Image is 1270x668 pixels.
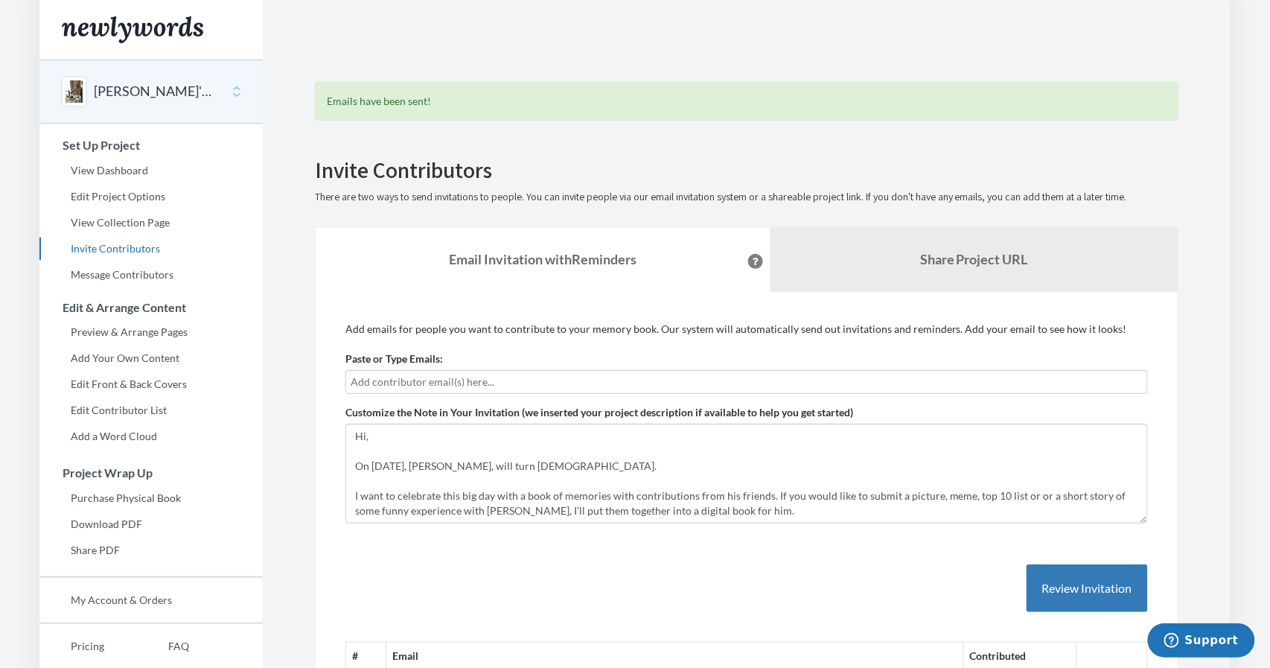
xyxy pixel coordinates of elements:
[39,159,263,182] a: View Dashboard
[40,139,263,152] h3: Set Up Project
[94,82,214,101] button: [PERSON_NAME]'s 60th birthday
[39,399,263,422] a: Edit Contributor List
[39,513,263,535] a: Download PDF
[39,373,263,395] a: Edit Front & Back Covers
[345,424,1148,524] textarea: Hi, On [DATE], [PERSON_NAME], will turn [DEMOGRAPHIC_DATA]. I want to celebrate this big day with...
[39,635,137,658] a: Pricing
[39,487,263,509] a: Purchase Physical Book
[40,466,263,480] h3: Project Wrap Up
[62,16,203,43] img: Newlywords logo
[1027,564,1148,613] button: Review Invitation
[39,185,263,208] a: Edit Project Options
[345,322,1148,337] p: Add emails for people you want to contribute to your memory book. Our system will automatically s...
[39,425,263,448] a: Add a Word Cloud
[137,635,189,658] a: FAQ
[351,374,1143,390] input: Add contributor email(s) here...
[39,238,263,260] a: Invite Contributors
[920,251,1028,267] b: Share Project URL
[315,82,1178,121] div: Emails have been sent!
[39,264,263,286] a: Message Contributors
[345,352,443,366] label: Paste or Type Emails:
[39,211,263,234] a: View Collection Page
[39,321,263,343] a: Preview & Arrange Pages
[345,405,853,420] label: Customize the Note in Your Invitation (we inserted your project description if available to help ...
[315,190,1178,205] p: There are two ways to send invitations to people. You can invite people via our email invitation ...
[39,589,263,611] a: My Account & Orders
[450,251,637,267] strong: Email Invitation with Reminders
[39,539,263,562] a: Share PDF
[1125,623,1255,661] iframe: Opens a widget where you can chat to one of our agents
[315,158,1178,182] h2: Invite Contributors
[39,347,263,369] a: Add Your Own Content
[40,301,263,314] h3: Edit & Arrange Content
